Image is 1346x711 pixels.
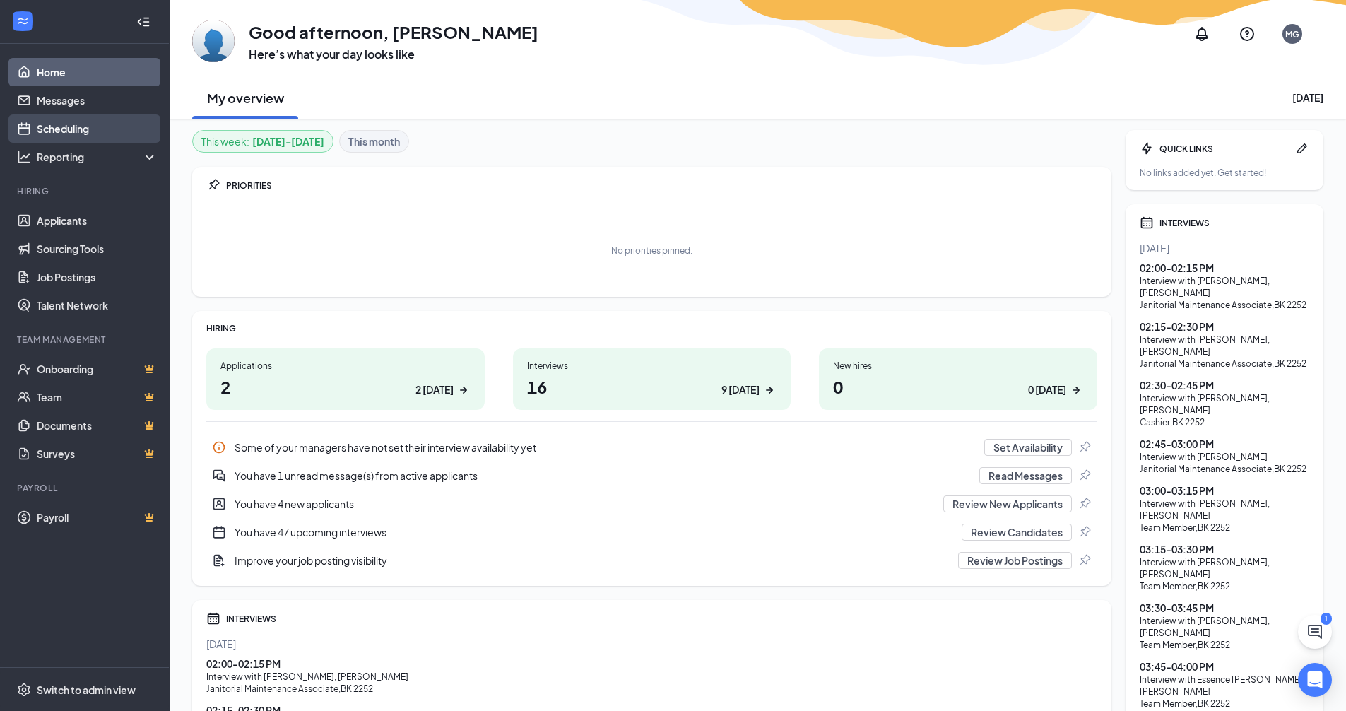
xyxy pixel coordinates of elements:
[1140,141,1154,155] svg: Bolt
[1140,392,1309,416] div: Interview with [PERSON_NAME], [PERSON_NAME]
[206,462,1097,490] div: You have 1 unread message(s) from active applicants
[1292,90,1323,105] div: [DATE]
[37,440,158,468] a: SurveysCrown
[1078,440,1092,454] svg: Pin
[206,611,220,625] svg: Calendar
[1140,451,1309,463] div: Interview with [PERSON_NAME]
[206,671,1097,683] div: Interview with [PERSON_NAME], [PERSON_NAME]
[1078,525,1092,539] svg: Pin
[212,440,226,454] svg: Info
[1295,141,1309,155] svg: Pen
[206,178,220,192] svg: Pin
[1239,25,1256,42] svg: QuestionInfo
[1140,275,1309,299] div: Interview with [PERSON_NAME], [PERSON_NAME]
[37,206,158,235] a: Applicants
[1140,261,1309,275] div: 02:00 - 02:15 PM
[206,433,1097,462] a: InfoSome of your managers have not set their interview availability yetSet AvailabilityPin
[206,490,1097,518] div: You have 4 new applicants
[226,180,1097,192] div: PRIORITIES
[1140,463,1309,475] div: Janitorial Maintenance Associate , BK 2252
[1140,334,1309,358] div: Interview with [PERSON_NAME], [PERSON_NAME]
[212,525,226,539] svg: CalendarNew
[37,150,158,164] div: Reporting
[1069,383,1083,397] svg: ArrowRight
[1140,167,1309,179] div: No links added yet. Get started!
[37,114,158,143] a: Scheduling
[1140,319,1309,334] div: 02:15 - 02:30 PM
[415,382,454,397] div: 2 [DATE]
[1140,580,1309,592] div: Team Member , BK 2252
[527,360,777,372] div: Interviews
[17,482,155,494] div: Payroll
[1193,25,1210,42] svg: Notifications
[206,322,1097,334] div: HIRING
[37,58,158,86] a: Home
[1159,217,1309,229] div: INTERVIEWS
[37,411,158,440] a: DocumentsCrown
[37,86,158,114] a: Messages
[1140,601,1309,615] div: 03:30 - 03:45 PM
[1321,613,1332,625] div: 1
[1298,615,1332,649] button: ChatActive
[1140,358,1309,370] div: Janitorial Maintenance Associate , BK 2252
[17,334,155,346] div: Team Management
[192,20,235,62] img: Mirian Garcia
[1140,416,1309,428] div: Cashier , BK 2252
[348,134,400,149] b: This month
[833,375,1083,399] h1: 0
[206,462,1097,490] a: DoubleChatActiveYou have 1 unread message(s) from active applicantsRead MessagesPin
[206,518,1097,546] a: CalendarNewYou have 47 upcoming interviewsReview CandidatesPin
[37,383,158,411] a: TeamCrown
[819,348,1097,410] a: New hires00 [DATE]ArrowRight
[207,89,284,107] h2: My overview
[513,348,791,410] a: Interviews169 [DATE]ArrowRight
[212,469,226,483] svg: DoubleChatActive
[1078,469,1092,483] svg: Pin
[136,15,150,29] svg: Collapse
[37,235,158,263] a: Sourcing Tools
[206,546,1097,575] div: Improve your job posting visibility
[1140,542,1309,556] div: 03:15 - 03:30 PM
[235,525,953,539] div: You have 47 upcoming interviews
[206,490,1097,518] a: UserEntityYou have 4 new applicantsReview New ApplicantsPin
[1298,663,1332,697] div: Open Intercom Messenger
[201,134,324,149] div: This week :
[206,657,1097,671] div: 02:00 - 02:15 PM
[220,375,471,399] h1: 2
[37,263,158,291] a: Job Postings
[249,20,538,44] h1: Good afternoon, [PERSON_NAME]
[984,439,1072,456] button: Set Availability
[1028,382,1066,397] div: 0 [DATE]
[527,375,777,399] h1: 16
[721,382,760,397] div: 9 [DATE]
[235,553,950,568] div: Improve your job posting visibility
[1078,497,1092,511] svg: Pin
[17,683,31,697] svg: Settings
[206,546,1097,575] a: DocumentAddImprove your job posting visibilityReview Job PostingsPin
[1140,378,1309,392] div: 02:30 - 02:45 PM
[1140,698,1309,710] div: Team Member , BK 2252
[1078,553,1092,568] svg: Pin
[958,552,1072,569] button: Review Job Postings
[37,683,136,697] div: Switch to admin view
[979,467,1072,484] button: Read Messages
[37,503,158,531] a: PayrollCrown
[1140,241,1309,255] div: [DATE]
[1140,437,1309,451] div: 02:45 - 03:00 PM
[249,47,538,62] h3: Here’s what your day looks like
[1306,623,1323,640] svg: ChatActive
[206,637,1097,651] div: [DATE]
[206,518,1097,546] div: You have 47 upcoming interviews
[220,360,471,372] div: Applications
[17,185,155,197] div: Hiring
[1140,483,1309,498] div: 03:00 - 03:15 PM
[1140,299,1309,311] div: Janitorial Maintenance Associate , BK 2252
[1140,216,1154,230] svg: Calendar
[17,150,31,164] svg: Analysis
[235,497,935,511] div: You have 4 new applicants
[1140,674,1309,698] div: Interview with Essence [PERSON_NAME], [PERSON_NAME]
[1140,615,1309,639] div: Interview with [PERSON_NAME], [PERSON_NAME]
[962,524,1072,541] button: Review Candidates
[235,440,976,454] div: Some of your managers have not set their interview availability yet
[833,360,1083,372] div: New hires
